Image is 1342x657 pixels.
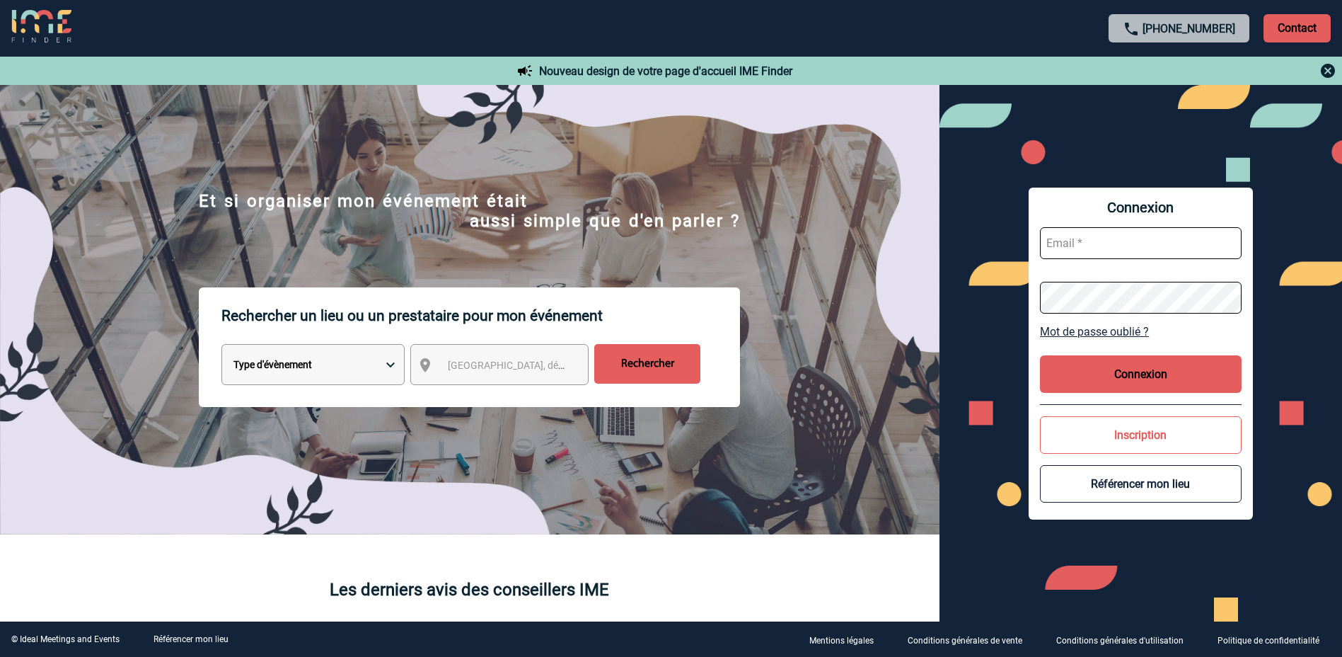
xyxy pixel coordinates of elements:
[154,634,229,644] a: Référencer mon lieu
[1263,14,1331,42] p: Contact
[1143,22,1235,35] a: [PHONE_NUMBER]
[798,633,896,646] a: Mentions légales
[448,360,644,371] span: [GEOGRAPHIC_DATA], département, région...
[1123,21,1140,38] img: call-24-px.png
[1040,325,1242,338] a: Mot de passe oublié ?
[1040,227,1242,259] input: Email *
[594,344,700,384] input: Rechercher
[11,634,120,644] div: © Ideal Meetings and Events
[221,287,740,344] p: Rechercher un lieu ou un prestataire pour mon événement
[1045,633,1206,646] a: Conditions générales d'utilisation
[908,636,1022,646] p: Conditions générales de vente
[1206,633,1342,646] a: Politique de confidentialité
[1040,465,1242,503] button: Référencer mon lieu
[1040,199,1242,216] span: Connexion
[1040,355,1242,393] button: Connexion
[1040,416,1242,454] button: Inscription
[1217,636,1319,646] p: Politique de confidentialité
[809,636,874,646] p: Mentions légales
[1056,636,1184,646] p: Conditions générales d'utilisation
[896,633,1045,646] a: Conditions générales de vente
